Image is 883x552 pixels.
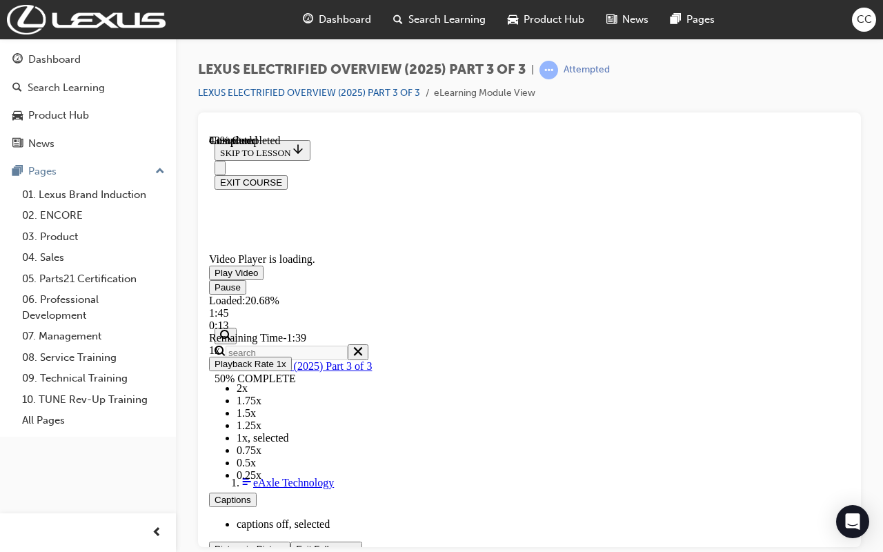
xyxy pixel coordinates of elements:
[6,159,170,184] button: Pages
[6,103,170,128] a: Product Hub
[155,163,165,181] span: up-icon
[606,11,617,28] span: news-icon
[595,6,659,34] a: news-iconNews
[12,138,23,150] span: news-icon
[17,389,170,411] a: 10. TUNE Rev-Up Training
[497,6,595,34] a: car-iconProduct Hub
[6,47,170,72] a: Dashboard
[17,326,170,347] a: 07. Management
[408,12,486,28] span: Search Learning
[6,131,170,157] a: News
[659,6,726,34] a: pages-iconPages
[434,86,535,101] li: eLearning Module View
[198,87,420,99] a: LEXUS ELECTRIFIED OVERVIEW (2025) PART 3 OF 3
[7,5,166,34] img: Trak
[28,136,54,152] div: News
[303,11,313,28] span: guage-icon
[836,505,869,538] div: Open Intercom Messenger
[12,110,23,122] span: car-icon
[28,52,81,68] div: Dashboard
[622,12,648,28] span: News
[531,62,534,78] span: |
[17,184,170,206] a: 01. Lexus Brand Induction
[12,82,22,95] span: search-icon
[319,12,371,28] span: Dashboard
[17,410,170,431] a: All Pages
[17,226,170,248] a: 03. Product
[686,12,715,28] span: Pages
[28,80,105,96] div: Search Learning
[508,11,518,28] span: car-icon
[17,368,170,389] a: 09. Technical Training
[6,75,170,101] a: Search Learning
[539,61,558,79] span: learningRecordVerb_ATTEMPT-icon
[17,347,170,368] a: 08. Service Training
[382,6,497,34] a: search-iconSearch Learning
[152,524,162,542] span: prev-icon
[292,6,382,34] a: guage-iconDashboard
[17,247,170,268] a: 04. Sales
[198,62,526,78] span: LEXUS ELECTRIFIED OVERVIEW (2025) PART 3 OF 3
[524,12,584,28] span: Product Hub
[393,11,403,28] span: search-icon
[12,54,23,66] span: guage-icon
[28,108,89,124] div: Product Hub
[857,12,872,28] span: CC
[564,63,610,77] div: Attempted
[12,166,23,178] span: pages-icon
[28,164,57,179] div: Pages
[6,44,170,159] button: DashboardSearch LearningProduct HubNews
[852,8,876,32] button: CC
[17,205,170,226] a: 02. ENCORE
[17,289,170,326] a: 06. Professional Development
[671,11,681,28] span: pages-icon
[17,268,170,290] a: 05. Parts21 Certification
